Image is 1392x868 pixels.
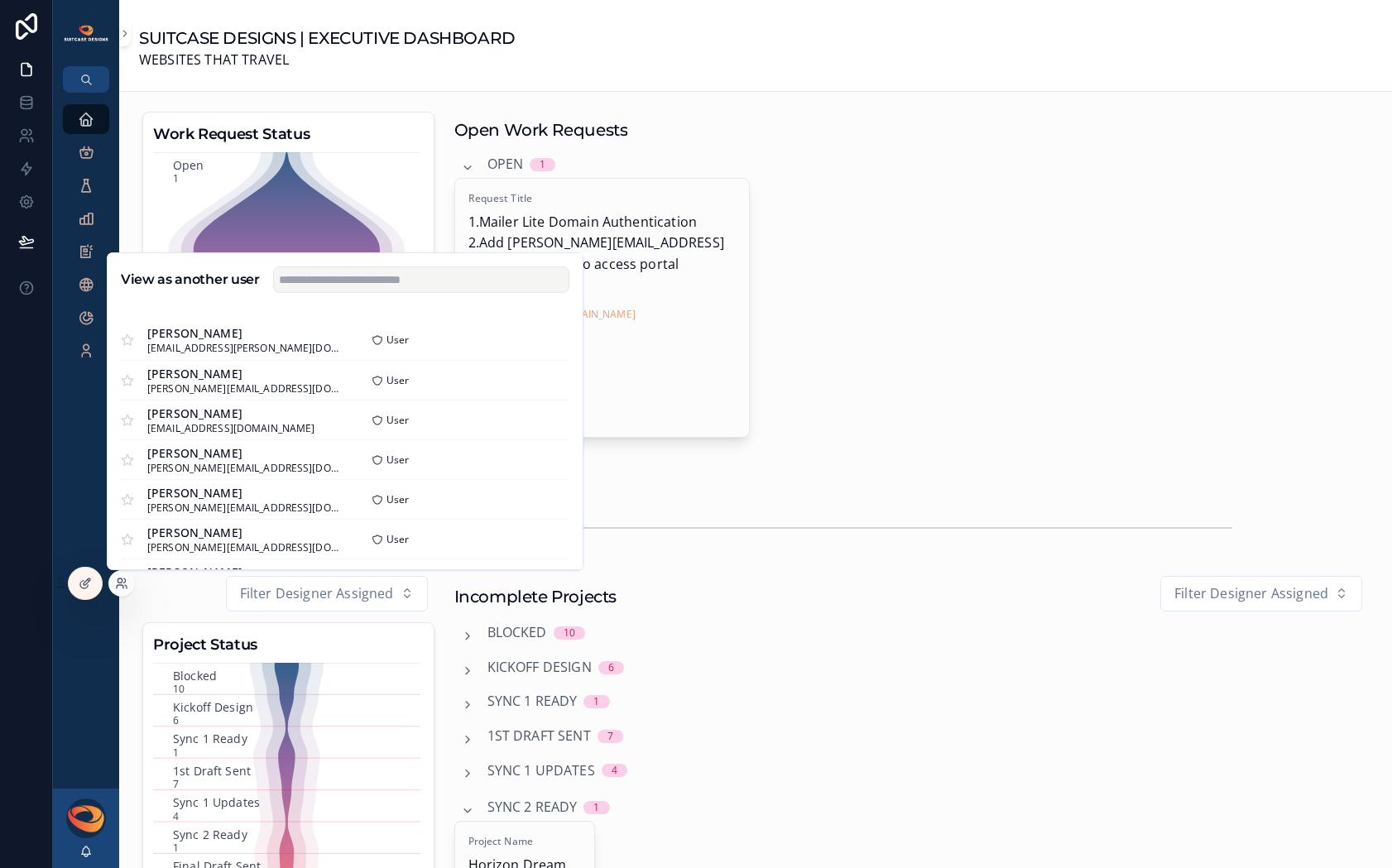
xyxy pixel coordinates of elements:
span: Open [487,154,524,175]
span: [PERSON_NAME] [147,564,314,581]
span: Project [468,382,737,396]
span: [EMAIL_ADDRESS][PERSON_NAME][DOMAIN_NAME] [147,342,345,355]
text: Sync 2 Ready [173,827,248,842]
span: User [386,374,409,387]
div: 1 [593,801,599,814]
span: Filter Designer Assigned [1174,583,1328,605]
div: 1 [540,158,545,171]
h1: Incomplete Projects [454,585,617,608]
span: [PERSON_NAME] [147,325,345,342]
img: App logo [63,24,109,42]
span: [PERSON_NAME] [147,525,345,541]
span: [PERSON_NAME][EMAIL_ADDRESS][DOMAIN_NAME] [147,462,345,475]
span: Kickoff Design [487,657,592,679]
h1: SUITCASE DESIGNS | EXECUTIVE DASHBOARD [139,26,516,50]
span: User [386,453,409,467]
span: [PERSON_NAME][EMAIL_ADDRESS][DOMAIN_NAME] [147,382,345,396]
text: 6 [173,714,179,728]
button: Select Button [1160,576,1362,612]
span: WEBSITES THAT TRAVEL [139,50,516,71]
text: Sync 1 Ready [173,731,248,747]
text: 10 [173,682,185,696]
span: User [386,333,409,347]
span: Project Name [468,835,582,848]
h1: Open Work Requests [454,118,628,141]
span: Sync 1 Updates [487,760,595,782]
span: [PERSON_NAME] [147,366,345,382]
span: Request Type [468,334,737,348]
text: 4 [173,809,179,823]
h3: Project Status [153,633,424,656]
h2: View as another user [121,270,260,290]
div: 1 [593,695,599,708]
button: Select Button [226,576,428,612]
span: [PERSON_NAME] [147,405,314,422]
span: User [386,414,409,427]
text: Kickoff Design [173,699,253,715]
span: [PERSON_NAME][EMAIL_ADDRESS][DOMAIN_NAME] [147,501,345,515]
div: scrollable content [53,93,119,387]
text: Sync 1 Updates [173,794,260,810]
span: User [386,493,409,506]
span: [PERSON_NAME] [147,485,345,501]
span: User [386,533,409,546]
text: 1 [173,171,179,185]
text: Blocked [173,668,217,683]
span: Sync 2 Ready [487,797,578,818]
span: [PERSON_NAME] [147,445,345,462]
span: [EMAIL_ADDRESS][DOMAIN_NAME] [147,422,314,435]
span: 1st Draft Sent [487,726,591,747]
h3: Work Request Status [153,122,424,146]
text: 1st Draft Sent [173,763,251,779]
span: Request Title [468,192,737,205]
div: 7 [607,730,613,743]
span: Filter Designer Assigned [240,583,394,605]
span: 1.Mailer Lite Domain Authentication 2.Add [PERSON_NAME][EMAIL_ADDRESS][DOMAIN_NAME] to access portal [468,212,737,276]
text: 1 [173,841,179,855]
span: Sync 1 Ready [487,691,578,712]
span: Blocked [487,622,547,644]
text: Open [173,156,204,172]
span: Email [468,288,737,301]
div: 10 [564,626,575,640]
span: [PERSON_NAME][EMAIL_ADDRESS][DOMAIN_NAME] [147,541,345,554]
div: 6 [608,661,614,674]
text: 7 [173,777,179,791]
text: 1 [173,746,179,760]
a: Request Title1.Mailer Lite Domain Authentication 2.Add [PERSON_NAME][EMAIL_ADDRESS][DOMAIN_NAME] ... [454,178,751,438]
div: 4 [612,764,617,777]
